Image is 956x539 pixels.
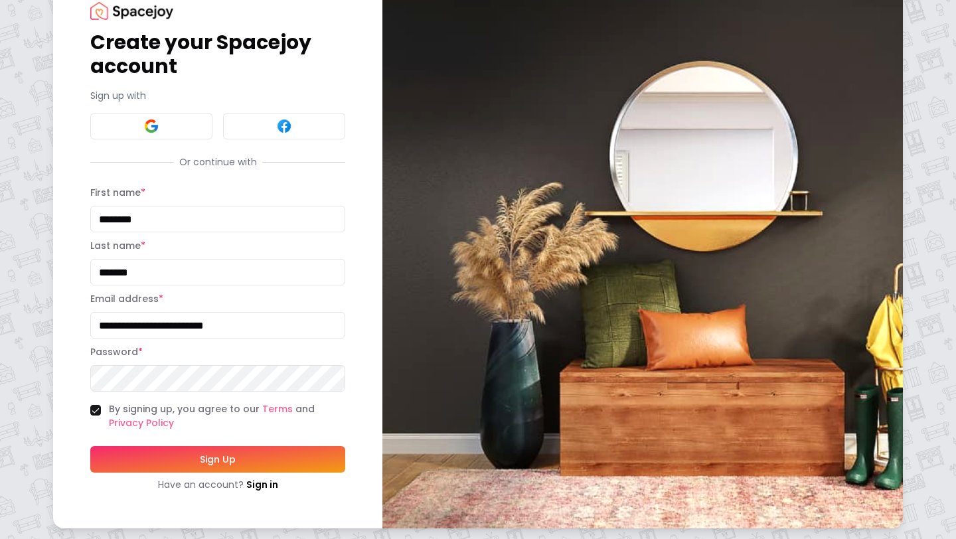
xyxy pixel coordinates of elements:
p: Sign up with [90,89,345,102]
h1: Create your Spacejoy account [90,31,345,78]
a: Terms [262,402,293,416]
img: Spacejoy Logo [90,2,173,20]
label: By signing up, you agree to our and [109,402,345,430]
img: Google signin [143,118,159,134]
img: Facebook signin [276,118,292,134]
a: Privacy Policy [109,416,174,429]
a: Sign in [246,478,278,491]
label: Last name [90,239,145,252]
div: Have an account? [90,478,345,491]
label: Email address [90,292,163,305]
label: Password [90,345,143,358]
label: First name [90,186,145,199]
button: Sign Up [90,446,345,473]
span: Or continue with [174,155,262,169]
